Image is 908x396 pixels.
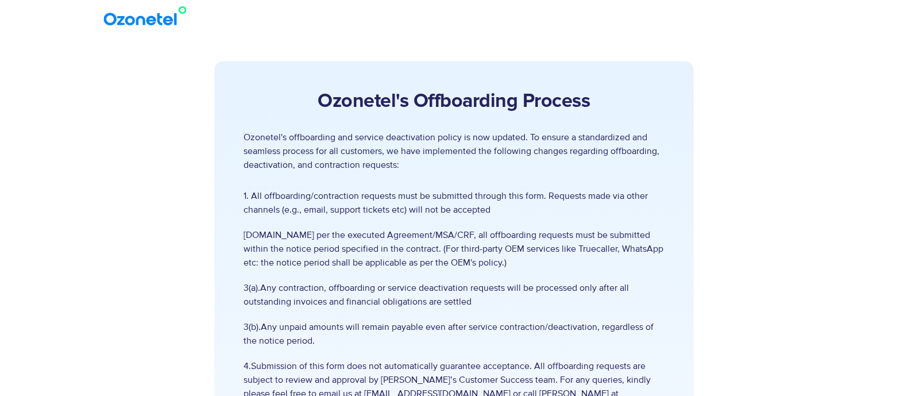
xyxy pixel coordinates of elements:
span: [DOMAIN_NAME] per the executed Agreement/MSA/CRF, all offboarding requests must be submitted with... [244,228,664,270]
h2: Ozonetel's Offboarding Process [244,90,664,113]
span: 3(b).Any unpaid amounts will remain payable even after service contraction/deactivation, regardle... [244,320,664,348]
span: 1. All offboarding/contraction requests must be submitted through this form. Requests made via ot... [244,189,664,217]
p: Ozonetel's offboarding and service deactivation policy is now updated. To ensure a standardized a... [244,130,664,172]
span: 3(a).Any contraction, offboarding or service deactivation requests will be processed only after a... [244,281,664,309]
